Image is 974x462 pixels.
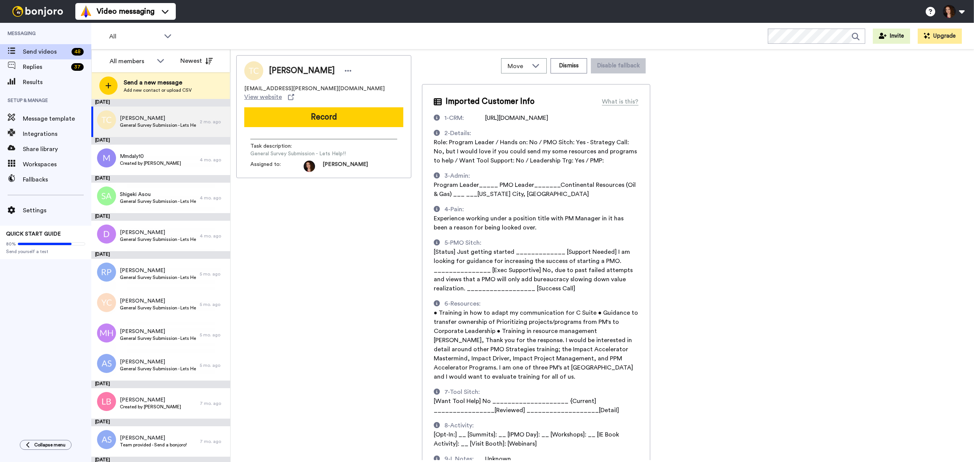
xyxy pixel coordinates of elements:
[97,263,116,282] img: rp.png
[120,404,181,410] span: Created by [PERSON_NAME]
[91,419,230,426] div: [DATE]
[591,58,646,73] button: Disable fallback
[444,421,474,430] div: 8-Activity:
[434,432,619,447] span: [Opt-In:] __ [Summits]: __ [IPMO Day]: __ [Workshops]: __ [IE Book Activity]: __ [Visit Booth]: [...
[446,96,535,107] span: Imported Customer Info
[244,92,294,102] a: View website
[244,107,403,127] button: Record
[269,65,335,76] span: [PERSON_NAME]
[434,310,638,380] span: • Training in how to adapt my communication for C Suite • Guidance to transfer ownership of Prior...
[97,186,116,206] img: sa.png
[91,99,230,107] div: [DATE]
[444,113,464,123] div: 1-CRM:
[120,442,187,448] span: Team provided - Send a bonjoro!
[444,299,481,308] div: 6-Resources:
[97,430,116,449] img: as.png
[91,213,230,221] div: [DATE]
[97,6,154,17] span: Video messaging
[444,129,471,138] div: 2-Details:
[23,47,68,56] span: Send videos
[120,267,196,274] span: [PERSON_NAME]
[20,440,72,450] button: Collapse menu
[23,129,91,139] span: Integrations
[120,191,196,198] span: Shigeki Asou
[23,114,91,123] span: Message template
[6,241,16,247] span: 80%
[97,110,116,129] img: tc.png
[444,205,464,214] div: 4-Pain:
[91,137,230,145] div: [DATE]
[124,78,192,87] span: Send a new message
[244,85,385,92] span: [EMAIL_ADDRESS][PERSON_NAME][DOMAIN_NAME]
[120,115,196,122] span: [PERSON_NAME]
[23,78,91,87] span: Results
[97,392,116,411] img: lb.png
[200,271,226,277] div: 5 mo. ago
[91,175,230,183] div: [DATE]
[72,48,84,56] div: 48
[485,115,548,121] span: [URL][DOMAIN_NAME]
[551,58,587,73] button: Dismiss
[120,122,196,128] span: General Survey Submission - Lets Help!!
[97,323,116,343] img: mh.png
[34,442,65,448] span: Collapse menu
[6,231,61,237] span: QUICK START GUIDE
[444,238,481,247] div: 5-PMO Sitch:
[200,301,226,307] div: 5 mo. ago
[97,148,116,167] img: m.png
[250,161,304,172] span: Assigned to:
[200,438,226,444] div: 7 mo. ago
[200,157,226,163] div: 4 mo. ago
[444,387,480,397] div: 7-Tool Sitch:
[434,249,633,292] span: [Status] Just getting started _____________ [Support Needed] I am looking for guidance for increa...
[485,456,511,462] span: Unknown
[200,332,226,338] div: 5 mo. ago
[120,305,196,311] span: General Survey Submission - Lets Help!!
[97,354,116,373] img: as.png
[200,362,226,368] div: 5 mo. ago
[244,92,282,102] span: View website
[97,225,116,244] img: d.png
[250,150,346,158] span: General Survey Submission - Lets Help!!
[23,62,68,72] span: Replies
[244,61,263,80] img: Image of Tarren Condict
[304,161,315,172] img: f1b73c6d-a058-4563-9fbb-190832f20509-1560342424.jpg
[120,160,181,166] span: Created by [PERSON_NAME]
[9,6,66,17] img: bj-logo-header-white.svg
[120,434,187,442] span: [PERSON_NAME]
[120,335,196,341] span: General Survey Submission - Lets Help!!
[120,358,196,366] span: [PERSON_NAME]
[200,195,226,201] div: 4 mo. ago
[120,366,196,372] span: General Survey Submission - Lets Help!!
[23,175,91,184] span: Fallbacks
[120,274,196,280] span: General Survey Submission - Lets Help!!
[323,161,368,172] span: [PERSON_NAME]
[120,236,196,242] span: General Survey Submission - Lets Help!!
[918,29,962,44] button: Upgrade
[873,29,910,44] button: Invite
[110,57,153,66] div: All members
[120,229,196,236] span: [PERSON_NAME]
[434,398,619,413] span: [Want Tool Help] No ____________________ {Current] ________________[Reviewed] ___________________...
[97,293,116,312] img: yc.png
[250,142,304,150] span: Task description :
[109,32,160,41] span: All
[120,297,196,305] span: [PERSON_NAME]
[91,251,230,259] div: [DATE]
[175,53,218,69] button: Newest
[23,160,91,169] span: Workspaces
[434,215,624,231] span: Experience working under a position title with PM Manager in it has been a reason for being looke...
[71,63,84,71] div: 37
[91,381,230,388] div: [DATE]
[444,171,470,180] div: 3-Admin:
[23,145,91,154] span: Share library
[23,206,91,215] span: Settings
[434,182,636,197] span: Program Leader_____ PMO Leader_______Continental Resources (Oil & Gas) ___ ___[US_STATE] City, [G...
[120,396,181,404] span: [PERSON_NAME]
[120,198,196,204] span: General Survey Submission - Lets Help!!
[200,400,226,406] div: 7 mo. ago
[508,62,528,71] span: Move
[120,153,181,160] span: Mmdaly10
[602,97,638,106] div: What is this?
